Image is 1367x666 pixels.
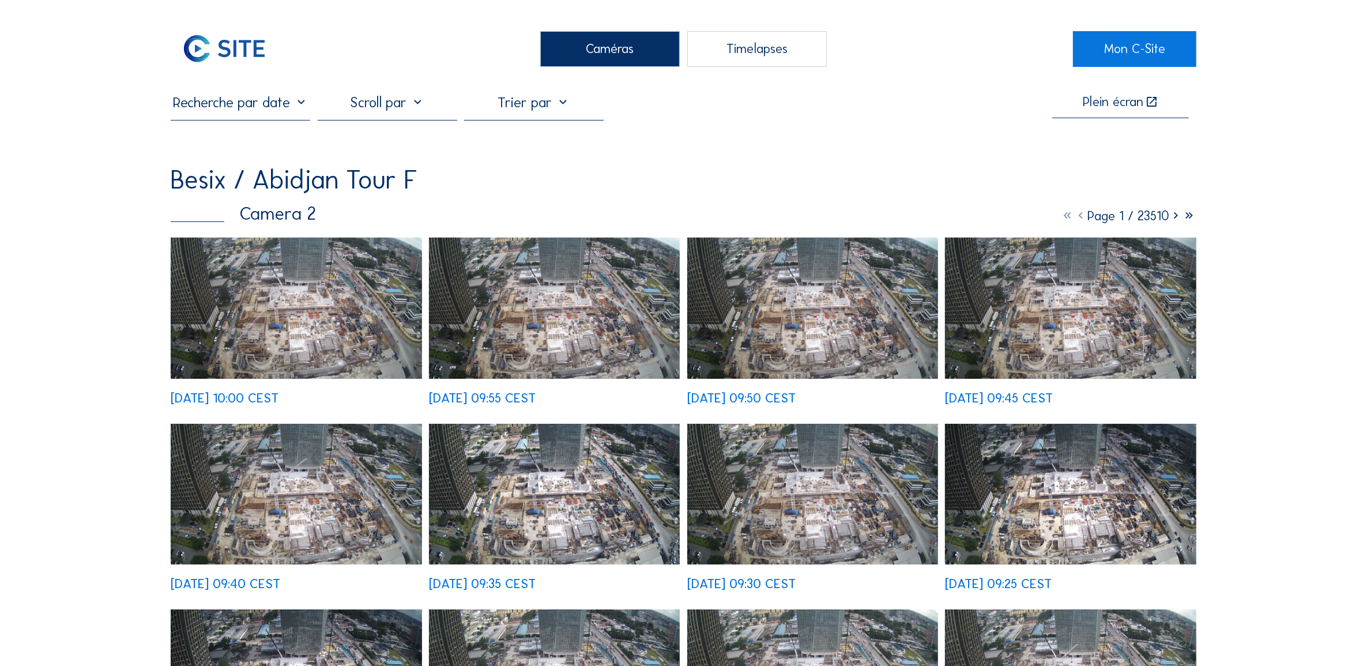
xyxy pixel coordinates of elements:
div: [DATE] 09:40 CEST [171,578,280,591]
img: image_53481950 [945,424,1196,565]
img: image_53482676 [429,238,680,379]
img: image_53482082 [687,424,938,565]
a: C-SITE Logo [171,31,293,67]
a: Mon C-Site [1073,31,1196,67]
div: [DATE] 09:50 CEST [687,392,796,405]
div: [DATE] 09:35 CEST [429,578,536,591]
img: image_53482495 [945,238,1196,379]
img: image_53482166 [429,424,680,565]
input: Recherche par date 󰅀 [171,93,310,111]
img: image_53482258 [171,424,421,565]
span: Page 1 / 23510 [1088,208,1170,224]
img: C-SITE Logo [171,31,278,67]
div: Plein écran [1083,96,1143,110]
div: [DATE] 09:45 CEST [945,392,1053,405]
img: image_53482589 [687,238,938,379]
div: Besix / Abidjan Tour F [171,167,417,193]
div: [DATE] 10:00 CEST [171,392,278,405]
div: Caméras [540,31,680,67]
div: Camera 2 [171,205,316,223]
div: [DATE] 09:55 CEST [429,392,536,405]
div: [DATE] 09:25 CEST [945,578,1052,591]
img: image_53482789 [171,238,421,379]
div: Timelapses [687,31,827,67]
div: [DATE] 09:30 CEST [687,578,796,591]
